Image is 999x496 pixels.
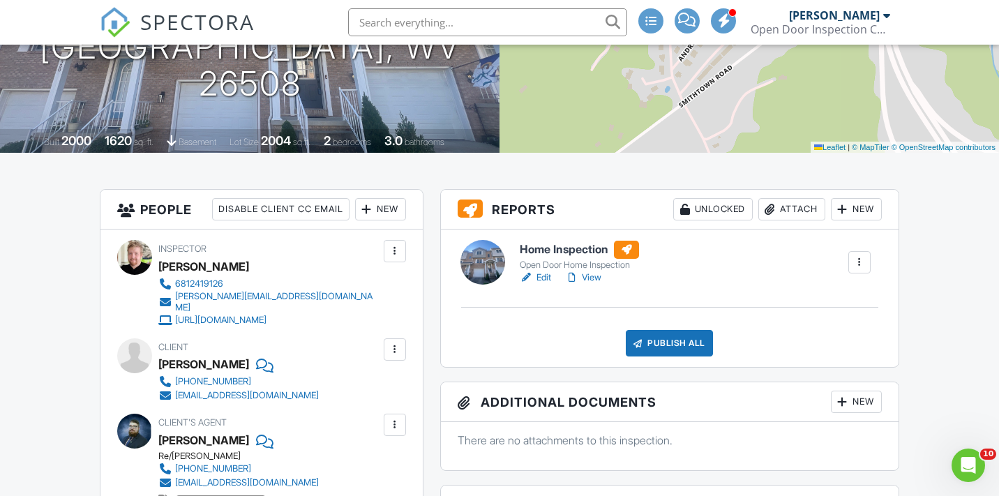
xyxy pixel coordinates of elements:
[952,449,985,482] iframe: Intercom live chat
[384,133,403,148] div: 3.0
[980,449,996,460] span: 10
[405,137,444,147] span: bathrooms
[100,7,130,38] img: The Best Home Inspection Software - Spectora
[61,133,91,148] div: 2000
[175,376,251,387] div: [PHONE_NUMBER]
[158,476,319,490] a: [EMAIL_ADDRESS][DOMAIN_NAME]
[520,271,551,285] a: Edit
[458,433,882,448] p: There are no attachments to this inspection.
[293,137,310,147] span: sq.ft.
[175,315,266,326] div: [URL][DOMAIN_NAME]
[158,354,249,375] div: [PERSON_NAME]
[565,271,601,285] a: View
[212,198,350,220] div: Disable Client CC Email
[158,389,319,403] a: [EMAIL_ADDRESS][DOMAIN_NAME]
[333,137,371,147] span: bedrooms
[158,313,380,327] a: [URL][DOMAIN_NAME]
[814,143,846,151] a: Leaflet
[100,190,422,230] h3: People
[626,330,713,356] div: Publish All
[831,198,882,220] div: New
[105,133,132,148] div: 1620
[158,243,206,254] span: Inspector
[520,241,639,271] a: Home Inspection Open Door Home Inspection
[158,430,249,451] a: [PERSON_NAME]
[831,391,882,413] div: New
[892,143,996,151] a: © OpenStreetMap contributors
[520,241,639,259] h6: Home Inspection
[175,463,251,474] div: [PHONE_NUMBER]
[852,143,889,151] a: © MapTiler
[158,342,188,352] span: Client
[175,390,319,401] div: [EMAIL_ADDRESS][DOMAIN_NAME]
[140,7,255,36] span: SPECTORA
[158,277,380,291] a: 6812419126
[673,198,753,220] div: Unlocked
[355,198,406,220] div: New
[158,462,319,476] a: [PHONE_NUMBER]
[758,198,825,220] div: Attach
[789,8,880,22] div: [PERSON_NAME]
[175,278,223,290] div: 6812419126
[751,22,890,36] div: Open Door Inspection Company
[441,382,899,422] h3: Additional Documents
[158,417,227,428] span: Client's Agent
[175,291,380,313] div: [PERSON_NAME][EMAIL_ADDRESS][DOMAIN_NAME]
[100,19,255,48] a: SPECTORA
[520,260,639,271] div: Open Door Home Inspection
[179,137,216,147] span: basement
[158,451,330,462] div: Re/[PERSON_NAME]
[134,137,153,147] span: sq. ft.
[848,143,850,151] span: |
[158,291,380,313] a: [PERSON_NAME][EMAIL_ADDRESS][DOMAIN_NAME]
[441,190,899,230] h3: Reports
[44,137,59,147] span: Built
[175,477,319,488] div: [EMAIL_ADDRESS][DOMAIN_NAME]
[230,137,259,147] span: Lot Size
[158,375,319,389] a: [PHONE_NUMBER]
[158,256,249,277] div: [PERSON_NAME]
[261,133,291,148] div: 2004
[324,133,331,148] div: 2
[348,8,627,36] input: Search everything...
